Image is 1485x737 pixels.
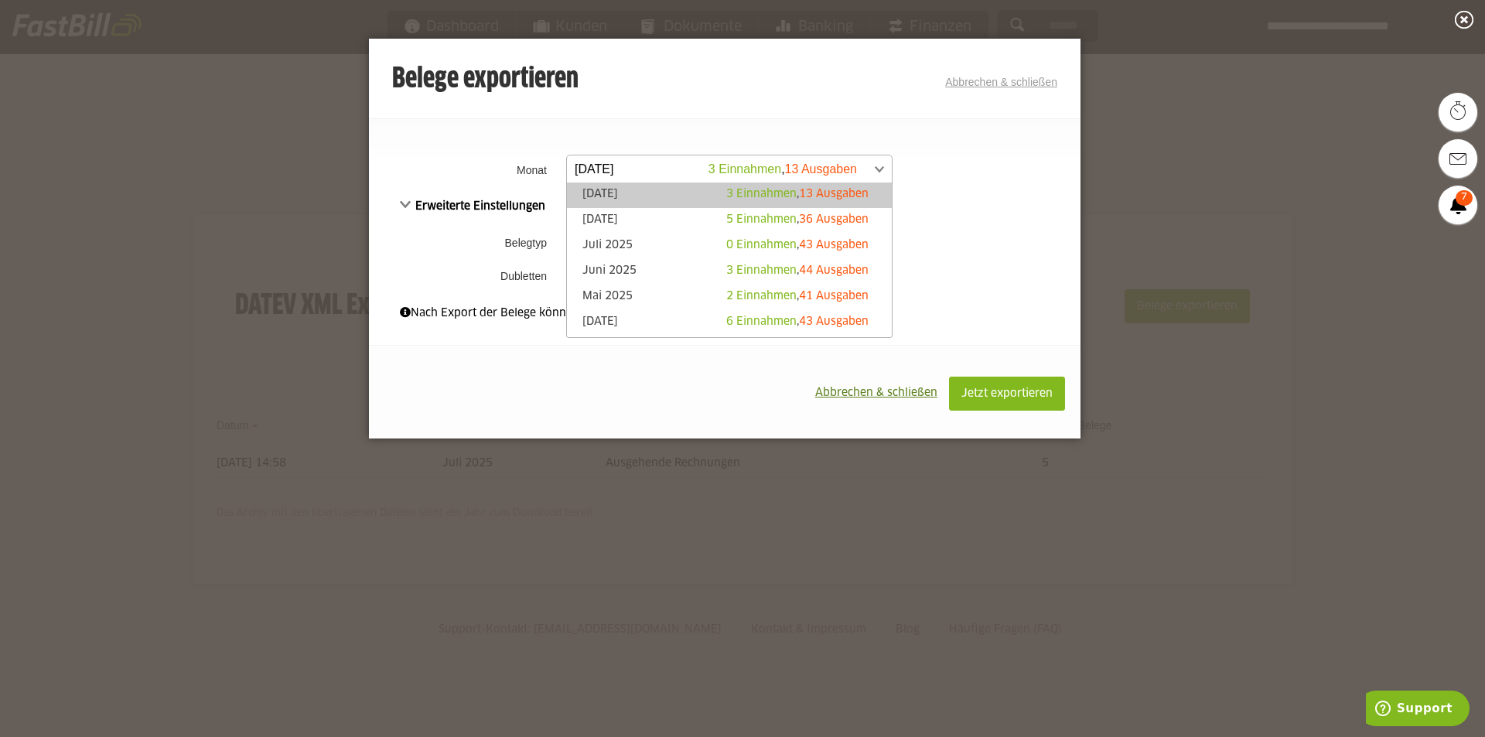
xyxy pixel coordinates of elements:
div: , [726,186,869,202]
span: 43 Ausgaben [799,240,869,251]
span: 3 Einnahmen [726,189,797,200]
th: Belegtyp [369,223,562,263]
button: Abbrechen & schließen [804,377,949,409]
th: Monat [369,150,562,189]
iframe: Öffnet ein Widget, in dem Sie weitere Informationen finden [1366,691,1470,729]
div: , [726,288,869,304]
a: [DATE] [575,186,884,204]
h3: Belege exportieren [392,64,579,95]
a: Mai 2025 [575,288,884,306]
a: 7 [1439,186,1477,224]
a: Juli 2025 [575,237,884,255]
div: , [726,237,869,253]
span: Jetzt exportieren [961,388,1053,399]
span: 44 Ausgaben [799,265,869,276]
span: 0 Einnahmen [726,240,797,251]
span: 3 Einnahmen [726,265,797,276]
a: Juni 2025 [575,263,884,281]
span: Erweiterte Einstellungen [400,201,545,212]
span: 5 Einnahmen [726,214,797,225]
a: Abbrechen & schließen [945,76,1057,88]
div: Nach Export der Belege können diese nicht mehr bearbeitet werden. [400,305,1050,322]
span: 7 [1456,190,1473,206]
span: 6 Einnahmen [726,316,797,327]
span: 43 Ausgaben [799,316,869,327]
div: , [726,314,869,329]
span: 2 Einnahmen [726,291,797,302]
div: , [726,263,869,278]
button: Jetzt exportieren [949,377,1065,411]
div: , [726,212,869,227]
span: 13 Ausgaben [799,189,869,200]
span: Abbrechen & schließen [815,387,937,398]
a: [DATE] [575,212,884,230]
span: 36 Ausgaben [799,214,869,225]
a: [DATE] [575,314,884,332]
span: 41 Ausgaben [799,291,869,302]
th: Dubletten [369,263,562,289]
